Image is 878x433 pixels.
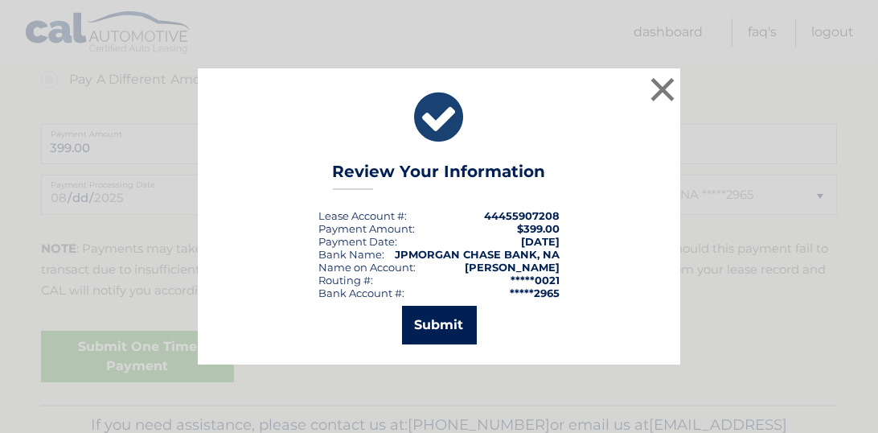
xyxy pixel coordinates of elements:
[318,209,407,222] div: Lease Account #:
[318,261,416,274] div: Name on Account:
[318,287,404,299] div: Bank Account #:
[484,209,560,222] strong: 44455907208
[318,235,397,248] div: :
[318,274,373,287] div: Routing #:
[646,73,679,105] button: ×
[318,248,384,261] div: Bank Name:
[395,248,560,261] strong: JPMORGAN CHASE BANK, NA
[318,235,395,248] span: Payment Date
[517,222,560,235] span: $399.00
[402,306,477,344] button: Submit
[318,222,415,235] div: Payment Amount:
[521,235,560,248] span: [DATE]
[465,261,560,274] strong: [PERSON_NAME]
[333,162,546,190] h3: Review Your Information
